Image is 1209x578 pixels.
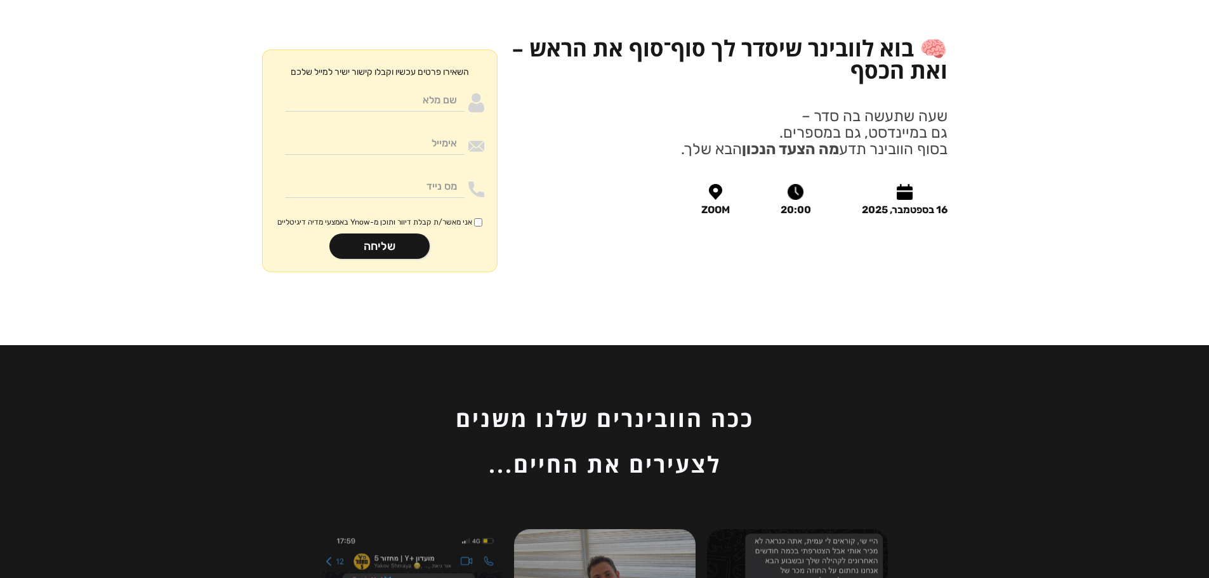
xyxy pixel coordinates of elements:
[742,140,839,158] strong: מה הצעד הנכון
[329,233,430,259] input: שליחה
[474,218,482,227] input: אני מאשר/ת קבלת דיוור ותוכן מ-Ynow באמצעי מדיה דיגיטליים
[781,205,811,215] div: 20:00
[862,205,948,215] div: 16 בספטמבר, 2025
[291,63,469,81] p: השאירו פרטים עכשיו וקבלו קישור ישיר למייל שלכם
[285,88,465,112] input: שם מלא
[262,49,498,272] form: Moneywithdirection
[285,174,465,198] input: מס נייד
[414,396,795,487] h2: ככה הוובינרים שלנו משנים לצעירים את החיים...
[701,205,730,215] div: ZOOM
[510,37,948,81] h1: 🧠 בוא לוובינר שיסדר לך סוף־סוף את הראש – ואת הכסף
[277,217,472,227] span: אני מאשר/ת קבלת דיוור ותוכן מ-Ynow באמצעי מדיה דיגיטליים
[285,131,465,155] input: אימייל
[681,108,948,157] p: שעה שתעשה בה סדר – גם במיינדסט, גם במספרים. בסוף הוובינר תדע הבא שלך.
